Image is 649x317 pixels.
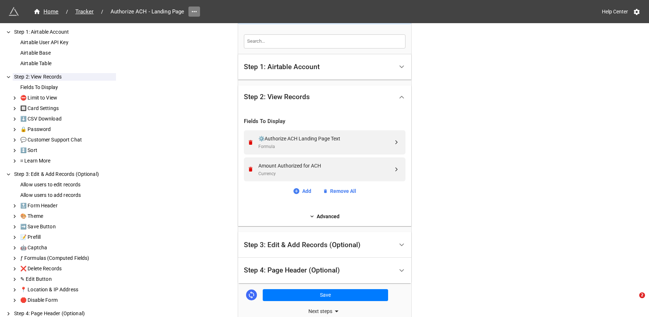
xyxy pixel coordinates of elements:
div: Fields To Display [19,84,116,91]
div: Step 3: Edit & Add Records (Optional) [13,170,116,178]
div: 💬 Customer Support Chat [19,136,116,144]
div: Amount Authorized for ACH [258,162,393,170]
div: Step 2: View Records [238,85,411,109]
span: 2 [639,292,645,298]
div: Airtable User API Key [19,39,116,46]
a: Tracker [71,7,98,16]
img: miniextensions-icon.73ae0678.png [9,7,19,17]
div: ⛔ Limit to View [19,94,116,102]
iframe: Intercom live chat [624,292,642,310]
div: 🔲 Card Settings [19,105,116,112]
div: Step 2: View Records [13,73,116,81]
div: Airtable Base [19,49,116,57]
div: Allow users to add records [19,191,116,199]
nav: breadcrumb [29,7,188,16]
div: Step 1: Airtable Account [13,28,116,36]
div: Step 1: Airtable Account [244,63,320,71]
li: / [66,8,68,16]
div: 🛑 Disable Form [19,296,116,304]
div: Step 3: Edit & Add Records (Optional) [244,241,361,249]
input: Search... [244,34,405,48]
a: Help Center [597,5,633,18]
div: Currency [258,170,393,177]
span: Authorize ACH - Landing Page [106,8,189,16]
li: / [101,8,103,16]
div: Step 1: Airtable Account [238,54,411,80]
a: Remove [247,166,256,172]
div: ✎ Edit Button [19,275,116,283]
a: Advanced [244,212,405,220]
div: ❌ Delete Records [19,265,116,272]
div: 🤖 Captcha [19,244,116,252]
div: ➡️ Save Button [19,223,116,231]
div: Airtable Table [19,60,116,67]
a: Sync Base Structure [246,289,257,300]
div: Step 2: View Records [238,109,411,226]
div: 🎨 Theme [19,212,116,220]
span: Tracker [71,8,98,16]
div: 📍 Location & IP Address [19,286,116,293]
div: 📝 Prefill [19,233,116,241]
div: ↕️ Sort [19,147,116,154]
div: Step 4: Page Header (Optional) [244,267,340,274]
a: Add [293,187,311,195]
div: 🔝 Form Header [19,202,116,210]
button: Save [263,289,388,301]
a: Remove All [323,187,356,195]
a: Remove [247,139,256,145]
div: ⚙️Authorize ACH Landing Page Text [258,135,393,143]
div: ƒ Formulas (Computed Fields) [19,254,116,262]
div: Next steps [238,307,411,316]
div: Fields To Display [244,117,405,126]
div: Allow users to edit records [19,181,116,189]
div: 🔒 Password [19,126,116,133]
div: ⌗ Learn More [19,157,116,165]
a: Home [29,7,63,16]
div: Home [33,8,59,16]
div: Formula [258,143,393,150]
div: Step 3: Edit & Add Records (Optional) [238,232,411,258]
div: Step 2: View Records [244,93,310,101]
div: Step 4: Page Header (Optional) [238,258,411,283]
div: ⬇️ CSV Download [19,115,116,123]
